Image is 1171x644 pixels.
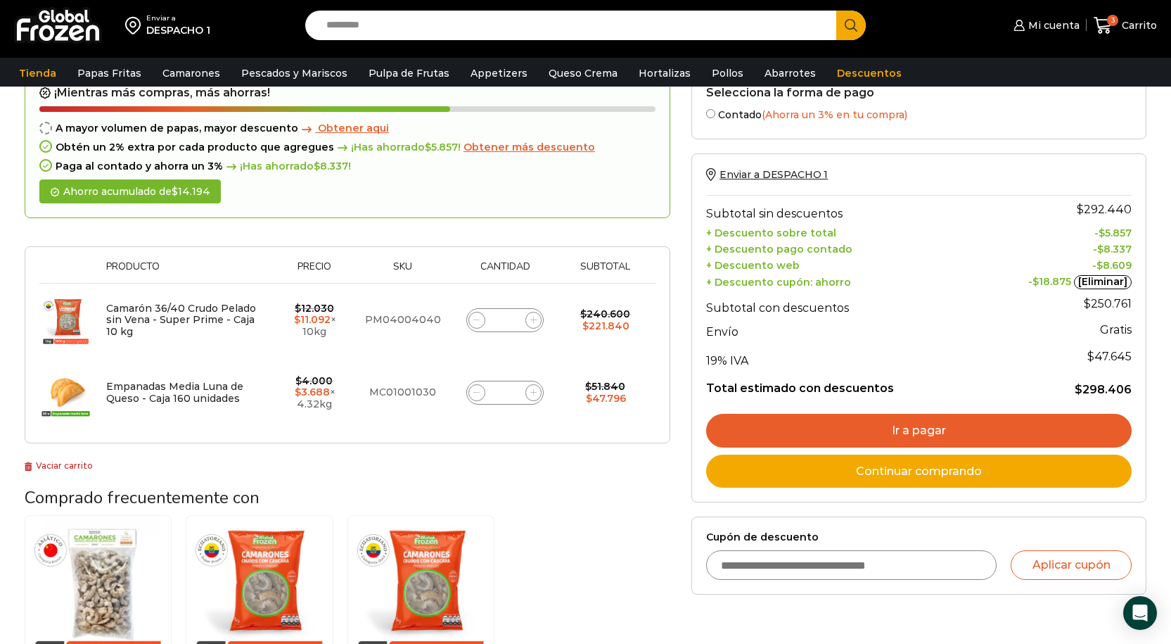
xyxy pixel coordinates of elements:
[632,60,698,87] a: Hortalizas
[706,109,715,118] input: Contado(Ahorra un 3% en tu compra)
[298,122,389,134] a: Obtener aqui
[585,380,625,393] bdi: 51.840
[836,11,866,40] button: Search button
[495,310,515,330] input: Product quantity
[706,531,1132,543] label: Cupón de descuento
[146,13,210,23] div: Enviar a
[1094,9,1157,42] a: 3 Carrito
[1077,203,1084,216] span: $
[106,302,256,339] a: Camarón 36/40 Crudo Pelado sin Vena - Super Prime - Caja 10 kg
[1107,15,1118,26] span: 3
[223,160,351,172] span: ¡Has ahorrado !
[361,60,456,87] a: Pulpa de Frutas
[706,239,985,255] th: + Descuento pago contado
[985,255,1132,272] td: -
[39,160,655,172] div: Paga al contado y ahorra un 3%
[314,160,320,172] span: $
[357,356,449,429] td: MC01001030
[706,272,985,290] th: + Descuento cupón: ahorro
[39,86,655,100] h2: ¡Mientras más compras, más ahorras!
[830,60,909,87] a: Descuentos
[757,60,823,87] a: Abarrotes
[425,141,458,153] bdi: 5.857
[425,141,431,153] span: $
[706,414,1132,448] a: Ir a pagar
[295,386,301,398] span: $
[719,168,828,181] span: Enviar a DESPACHO 1
[495,383,515,403] input: Product quantity
[586,392,626,405] bdi: 47.796
[294,313,331,326] bdi: 11.092
[318,122,389,134] span: Obtener aqui
[1084,297,1091,310] span: $
[1087,350,1132,363] span: 47.645
[106,380,243,405] a: Empanadas Media Luna de Queso - Caja 160 unidades
[463,141,595,153] a: Obtener más descuento
[125,13,146,37] img: address-field-icon.svg
[295,374,333,387] bdi: 4.000
[985,224,1132,240] td: -
[172,185,210,198] bdi: 14.194
[1099,227,1132,239] bdi: 5.857
[1011,550,1132,580] button: Aplicar cupón
[1118,18,1157,32] span: Carrito
[1032,275,1039,288] span: $
[1097,243,1103,255] span: $
[706,290,985,318] th: Subtotal con descuentos
[985,272,1132,290] td: -
[463,60,535,87] a: Appetizers
[1032,275,1071,288] span: 18.875
[582,320,589,332] span: $
[25,460,93,471] a: Vaciar carrito
[39,122,655,134] div: A mayor volumen de papas, mayor descuento
[582,320,629,332] bdi: 221.840
[1074,275,1132,289] a: [Eliminar]
[762,108,907,121] span: (Ahorra un 3% en tu compra)
[146,23,210,37] div: DESPACHO 1
[706,106,1132,121] label: Contado
[155,60,227,87] a: Camarones
[586,392,592,405] span: $
[706,342,985,370] th: 19% IVA
[272,284,357,357] td: × 10kg
[1096,259,1132,272] bdi: 8.609
[706,318,985,343] th: Envío
[70,60,148,87] a: Papas Fritas
[580,308,587,320] span: $
[1123,596,1157,630] div: Open Intercom Messenger
[295,374,302,387] span: $
[580,308,630,320] bdi: 240.600
[1087,350,1094,363] span: $
[706,86,1132,99] h2: Selecciona la forma de pago
[39,179,221,204] div: Ahorro acumulado de
[172,185,178,198] span: $
[1010,11,1079,39] a: Mi cuenta
[706,195,985,223] th: Subtotal sin descuentos
[25,486,260,509] span: Comprado frecuentemente con
[1100,323,1132,336] strong: Gratis
[705,60,750,87] a: Pollos
[585,380,591,393] span: $
[1077,203,1132,216] bdi: 292.440
[99,261,272,283] th: Producto
[706,455,1132,488] a: Continuar comprando
[1099,227,1105,239] span: $
[39,141,655,153] div: Obtén un 2% extra por cada producto que agregues
[314,160,348,172] bdi: 8.337
[272,356,357,429] td: × 4.32kg
[706,168,828,181] a: Enviar a DESPACHO 1
[1097,243,1132,255] bdi: 8.337
[357,284,449,357] td: PM04004040
[1084,297,1132,310] bdi: 250.761
[12,60,63,87] a: Tienda
[706,370,985,397] th: Total estimado con descuentos
[357,261,449,283] th: Sku
[449,261,562,283] th: Cantidad
[334,141,461,153] span: ¡Has ahorrado !
[1075,383,1082,396] span: $
[234,60,354,87] a: Pescados y Mariscos
[706,224,985,240] th: + Descuento sobre total
[295,302,301,315] span: $
[706,255,985,272] th: + Descuento web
